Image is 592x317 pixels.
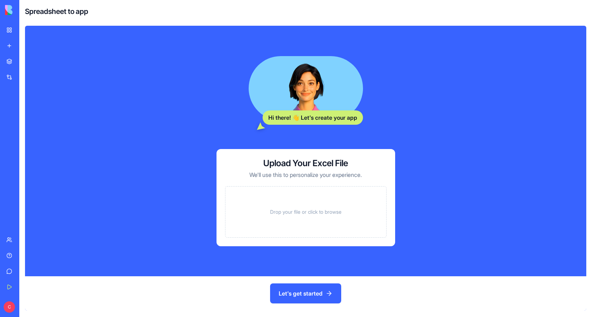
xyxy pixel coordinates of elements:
p: We'll use this to personalize your experience. [249,170,362,179]
span: C [4,301,15,313]
div: Hi there! 👋 Let's create your app [263,110,363,125]
h4: Spreadsheet to app [25,6,88,16]
h3: Upload Your Excel File [263,158,348,169]
button: Let's get started [270,283,341,303]
img: logo [5,5,49,15]
span: Drop your file or click to browse [270,208,342,216]
div: Drop your file or click to browse [225,186,387,238]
